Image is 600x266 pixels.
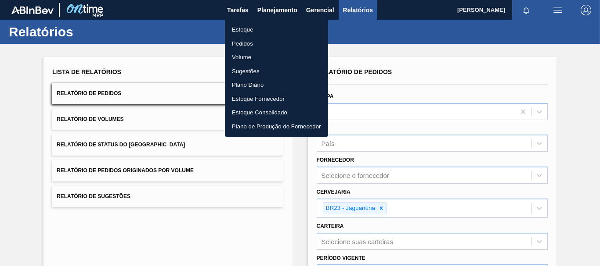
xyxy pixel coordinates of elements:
[225,37,328,51] a: Pedidos
[225,92,328,106] a: Estoque Fornecedor
[225,78,328,92] a: Plano Diário
[225,23,328,37] a: Estoque
[225,64,328,78] a: Sugestões
[225,106,328,120] a: Estoque Consolidado
[225,50,328,64] a: Volume
[225,120,328,134] a: Plano de Produção do Fornecedor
